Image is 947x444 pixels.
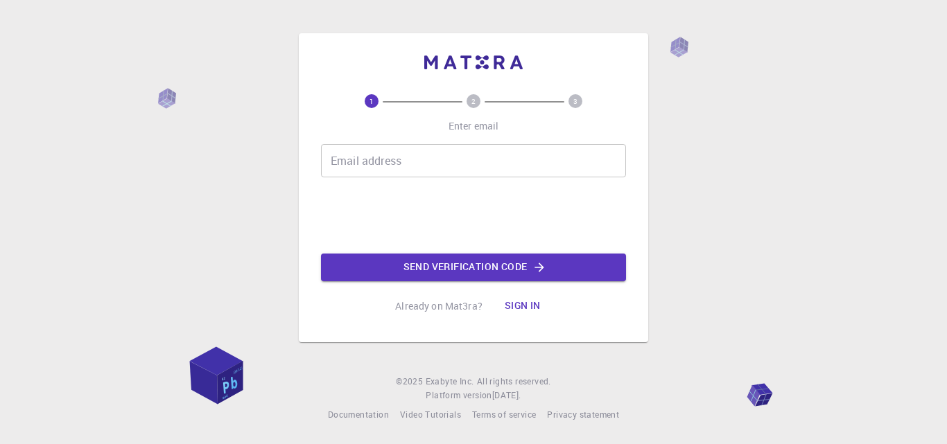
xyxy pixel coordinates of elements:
[370,96,374,106] text: 1
[328,409,389,420] span: Documentation
[400,408,461,422] a: Video Tutorials
[472,408,536,422] a: Terms of service
[328,408,389,422] a: Documentation
[395,299,483,313] p: Already on Mat3ra?
[492,389,521,402] a: [DATE].
[573,96,577,106] text: 3
[321,254,626,281] button: Send verification code
[396,375,425,389] span: © 2025
[547,408,619,422] a: Privacy statement
[368,188,579,242] iframe: reCAPTCHA
[426,375,474,389] a: Exabyte Inc.
[472,409,536,420] span: Terms of service
[426,375,474,387] span: Exabyte Inc.
[492,389,521,400] span: [DATE] .
[400,409,461,420] span: Video Tutorials
[449,119,499,133] p: Enter email
[547,409,619,420] span: Privacy statement
[471,96,476,106] text: 2
[494,292,552,320] button: Sign in
[477,375,551,389] span: All rights reserved.
[426,389,492,402] span: Platform version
